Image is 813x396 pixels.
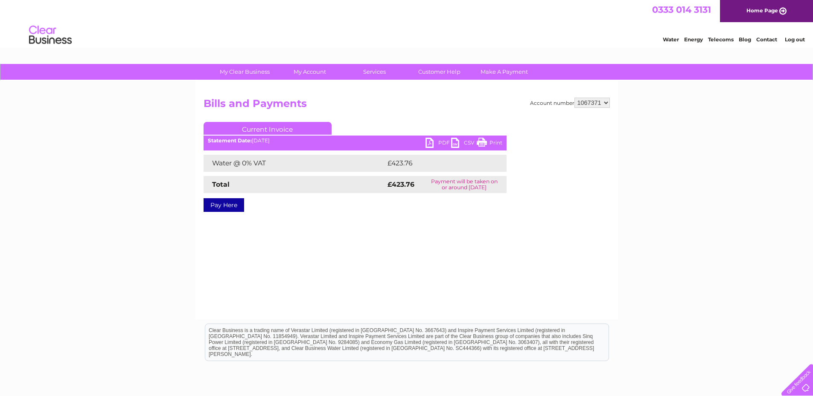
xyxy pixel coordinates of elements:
div: [DATE] [204,138,507,144]
strong: £423.76 [388,180,414,188]
td: Water @ 0% VAT [204,155,385,172]
div: Clear Business is a trading name of Verastar Limited (registered in [GEOGRAPHIC_DATA] No. 3667643... [205,5,609,41]
a: Current Invoice [204,122,332,135]
a: Blog [739,36,751,43]
a: 0333 014 3131 [652,4,711,15]
a: My Account [274,64,345,80]
a: Water [663,36,679,43]
a: Print [477,138,502,150]
td: Payment will be taken on or around [DATE] [422,176,506,193]
a: Customer Help [404,64,475,80]
h2: Bills and Payments [204,98,610,114]
a: My Clear Business [210,64,280,80]
a: Make A Payment [469,64,539,80]
div: Account number [530,98,610,108]
a: CSV [451,138,477,150]
strong: Total [212,180,230,188]
b: Statement Date: [208,137,252,144]
a: Services [339,64,410,80]
a: Log out [785,36,805,43]
a: PDF [425,138,451,150]
a: Telecoms [708,36,734,43]
a: Contact [756,36,777,43]
a: Pay Here [204,198,244,212]
a: Energy [684,36,703,43]
img: logo.png [29,22,72,48]
td: £423.76 [385,155,491,172]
